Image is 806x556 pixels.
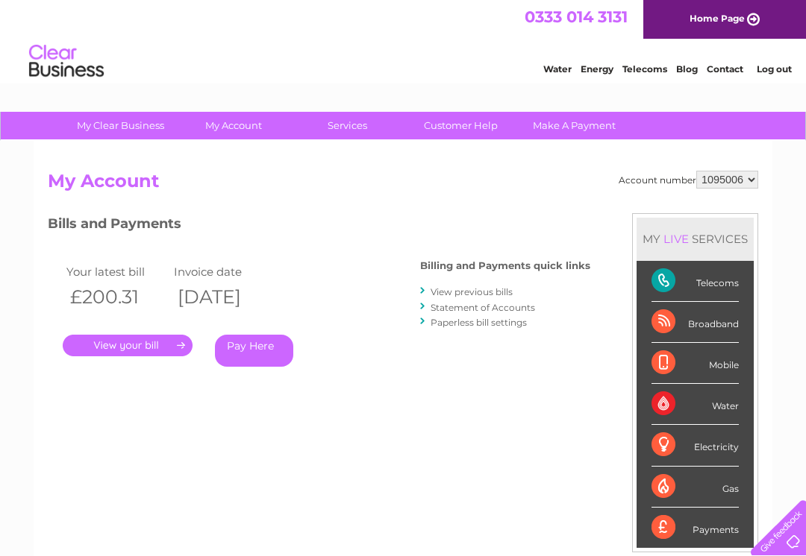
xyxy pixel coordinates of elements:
[170,262,278,282] td: Invoice date
[543,63,572,75] a: Water
[48,213,590,239] h3: Bills and Payments
[652,425,739,466] div: Electricity
[525,7,628,26] a: 0333 014 3131
[172,112,296,139] a: My Account
[286,112,409,139] a: Services
[48,171,758,199] h2: My Account
[215,335,293,367] a: Pay Here
[28,39,104,84] img: logo.png
[63,335,193,356] a: .
[581,63,613,75] a: Energy
[170,282,278,312] th: [DATE]
[63,262,170,282] td: Your latest bill
[660,232,692,246] div: LIVE
[63,282,170,312] th: £200.31
[652,261,739,302] div: Telecoms
[622,63,667,75] a: Telecoms
[513,112,636,139] a: Make A Payment
[707,63,743,75] a: Contact
[652,302,739,343] div: Broadband
[431,302,535,313] a: Statement of Accounts
[652,343,739,384] div: Mobile
[431,317,527,328] a: Paperless bill settings
[652,508,739,548] div: Payments
[652,384,739,425] div: Water
[399,112,522,139] a: Customer Help
[757,63,792,75] a: Log out
[431,286,513,297] a: View previous bills
[619,171,758,189] div: Account number
[637,218,754,260] div: MY SERVICES
[676,63,698,75] a: Blog
[652,467,739,508] div: Gas
[59,112,182,139] a: My Clear Business
[420,260,590,271] h4: Billing and Payments quick links
[51,8,757,72] div: Clear Business is a trading name of Verastar Limited (registered in [GEOGRAPHIC_DATA] No. 3667643...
